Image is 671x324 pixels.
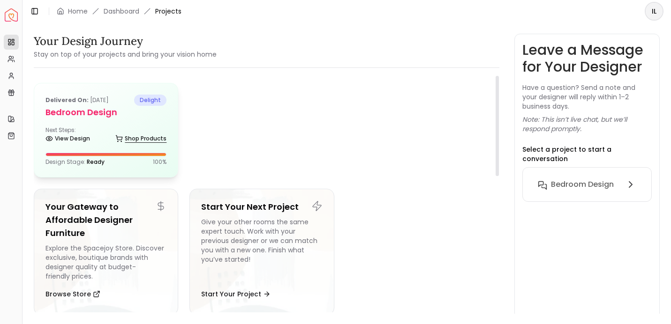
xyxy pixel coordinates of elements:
button: Bedroom design [530,175,644,194]
nav: breadcrumb [57,7,181,16]
small: Stay on top of your projects and bring your vision home [34,50,217,59]
span: IL [646,3,663,20]
a: View Design [45,132,90,145]
span: delight [134,95,166,106]
div: Explore the Spacejoy Store. Discover exclusive, boutique brands with designer quality at budget-f... [45,243,166,281]
a: Home [68,7,88,16]
p: Note: This isn’t live chat, but we’ll respond promptly. [522,115,652,133]
span: Ready [87,158,105,166]
div: Give your other rooms the same expert touch. Work with your previous designer or we can match you... [201,217,322,281]
p: Select a project to start a conversation [522,145,652,163]
p: Design Stage: [45,158,105,166]
p: Have a question? Send a note and your designer will reply within 1–2 business days. [522,83,652,111]
h3: Leave a Message for Your Designer [522,42,652,75]
div: Next Steps: [45,126,166,145]
button: Browse Store [45,285,100,303]
a: Spacejoy [5,8,18,22]
span: Projects [155,7,181,16]
a: Dashboard [104,7,139,16]
button: IL [645,2,663,21]
h5: Bedroom design [45,106,166,119]
h3: Your Design Journey [34,34,217,49]
a: Shop Products [115,132,166,145]
a: Your Gateway to Affordable Designer FurnitureExplore the Spacejoy Store. Discover exclusive, bout... [34,189,178,315]
p: [DATE] [45,95,109,106]
img: Spacejoy Logo [5,8,18,22]
h5: Your Gateway to Affordable Designer Furniture [45,200,166,240]
h5: Start Your Next Project [201,200,322,214]
p: 100 % [153,158,166,166]
h6: Bedroom design [551,179,614,190]
button: Start Your Project [201,285,271,303]
a: Start Your Next ProjectGive your other rooms the same expert touch. Work with your previous desig... [189,189,334,315]
b: Delivered on: [45,96,89,104]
